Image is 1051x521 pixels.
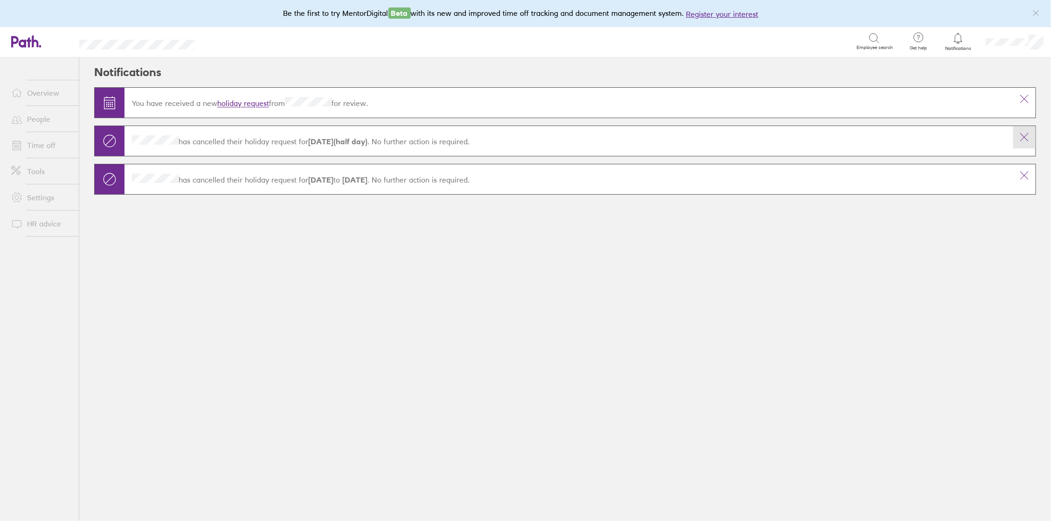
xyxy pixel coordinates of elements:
[943,46,974,51] span: Notifications
[308,137,367,147] strong: [DATE] (half day)
[857,45,893,50] span: Employee search
[132,97,1006,108] p: You have received a new from for review.
[217,99,269,108] a: holiday request
[132,135,1006,146] p: has cancelled their holiday request for . No further action is required.
[220,37,244,45] div: Search
[4,84,79,102] a: Overview
[4,162,79,181] a: Tools
[132,174,1006,184] p: has cancelled their holiday request for . No further action is required.
[686,8,759,20] button: Register your interest
[4,110,79,128] a: People
[4,188,79,207] a: Settings
[283,7,768,20] div: Be the first to try MentorDigital with its new and improved time off tracking and document manage...
[340,176,367,185] strong: [DATE]
[904,45,934,51] span: Get help
[308,176,367,185] span: to
[94,57,161,87] h2: Notifications
[943,32,974,51] a: Notifications
[308,176,333,185] strong: [DATE]
[4,214,79,233] a: HR advice
[388,7,411,19] span: Beta
[4,136,79,155] a: Time off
